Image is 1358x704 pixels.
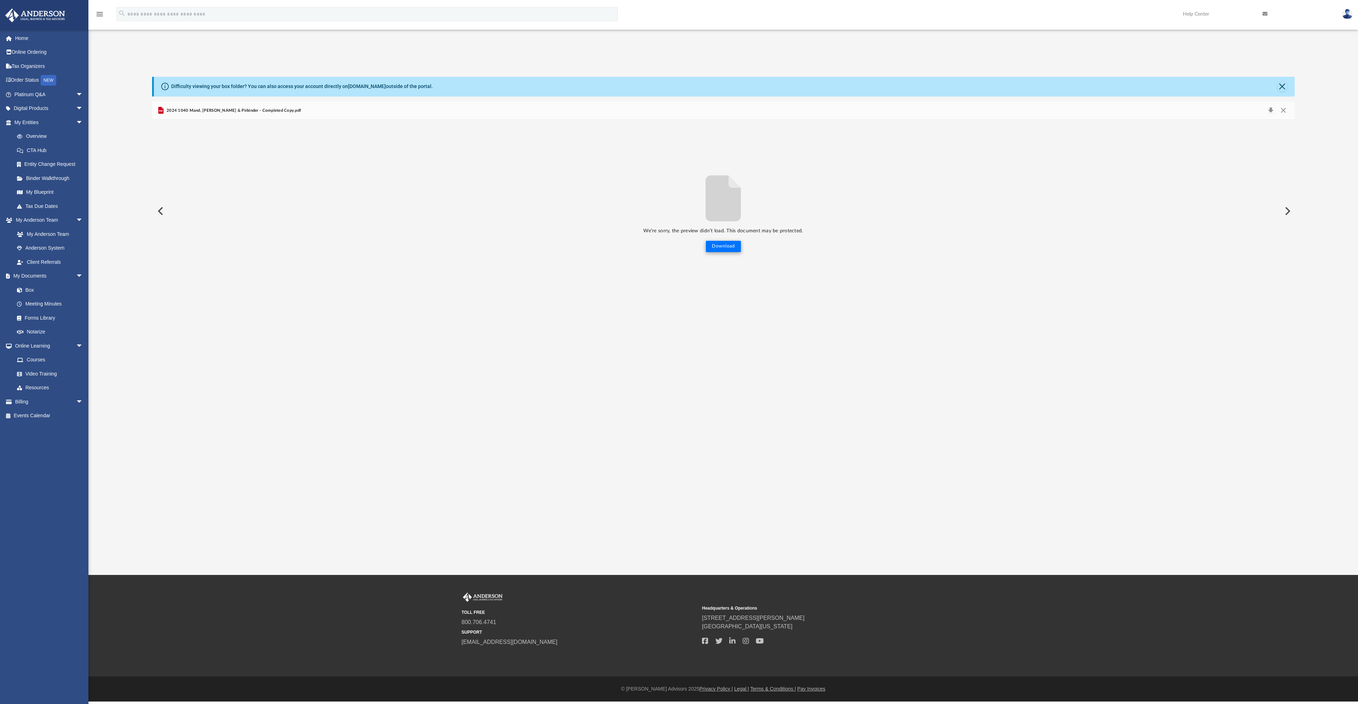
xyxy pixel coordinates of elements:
a: My Blueprint [10,185,90,199]
img: Anderson Advisors Platinum Portal [3,8,67,22]
a: Tax Organizers [5,59,94,73]
i: search [118,10,126,17]
a: Terms & Conditions | [750,686,796,692]
small: Headquarters & Operations [702,605,938,611]
span: arrow_drop_down [76,395,90,409]
a: 800.706.4741 [462,619,496,625]
a: Home [5,31,94,45]
a: Order StatusNEW [5,73,94,88]
a: Pay Invoices [797,686,825,692]
a: Online Learningarrow_drop_down [5,339,90,353]
small: SUPPORT [462,629,697,635]
a: Binder Walkthrough [10,171,94,185]
p: We’re sorry, the preview didn’t load. This document may be protected. [152,227,1295,235]
a: Entity Change Request [10,157,94,171]
a: CTA Hub [10,143,94,157]
button: Previous File [152,201,168,221]
a: Anderson System [10,241,90,255]
a: My Documentsarrow_drop_down [5,269,90,283]
a: Meeting Minutes [10,297,90,311]
div: NEW [41,75,56,86]
a: Box [10,283,87,297]
a: Forms Library [10,311,87,325]
a: Billingarrow_drop_down [5,395,94,409]
a: menu [95,13,104,18]
button: Next File [1279,201,1295,221]
span: arrow_drop_down [76,87,90,102]
a: Platinum Q&Aarrow_drop_down [5,87,94,101]
a: Legal | [734,686,749,692]
a: Notarize [10,325,90,339]
img: Anderson Advisors Platinum Portal [462,593,504,602]
a: Video Training [10,367,87,381]
span: 2024 1040 Mand, [PERSON_NAME] & Pirbinder - Completed Copy.pdf [165,107,301,114]
a: My Anderson Team [10,227,87,241]
a: My Anderson Teamarrow_drop_down [5,213,90,227]
img: User Pic [1342,9,1353,19]
div: Preview [152,101,1295,303]
i: menu [95,10,104,18]
a: Digital Productsarrow_drop_down [5,101,94,116]
span: arrow_drop_down [76,213,90,228]
button: Download [1265,106,1277,116]
small: TOLL FREE [462,609,697,616]
button: Close [1277,106,1290,116]
button: Close [1277,82,1287,92]
a: [EMAIL_ADDRESS][DOMAIN_NAME] [462,639,557,645]
a: [GEOGRAPHIC_DATA][US_STATE] [702,623,793,629]
a: My Entitiesarrow_drop_down [5,115,94,129]
a: Courses [10,353,90,367]
span: arrow_drop_down [76,101,90,116]
div: Difficulty viewing your box folder? You can also access your account directly on outside of the p... [171,83,433,90]
a: Tax Due Dates [10,199,94,213]
span: arrow_drop_down [76,269,90,284]
div: © [PERSON_NAME] Advisors 2025 [88,685,1358,693]
a: [STREET_ADDRESS][PERSON_NAME] [702,615,805,621]
div: File preview [152,120,1295,302]
span: arrow_drop_down [76,339,90,353]
a: Resources [10,381,90,395]
a: Client Referrals [10,255,90,269]
a: Privacy Policy | [700,686,733,692]
span: arrow_drop_down [76,115,90,130]
a: Overview [10,129,94,144]
a: Online Ordering [5,45,94,59]
a: Events Calendar [5,409,94,423]
a: [DOMAIN_NAME] [348,83,386,89]
button: Download [706,241,741,252]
